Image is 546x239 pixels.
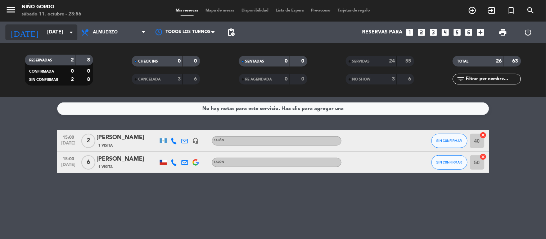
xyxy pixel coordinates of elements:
strong: 3 [392,77,395,82]
i: looks_3 [429,28,438,37]
i: cancel [480,132,487,139]
i: cancel [480,153,487,160]
span: TOTAL [457,60,468,63]
span: 2 [81,134,95,148]
span: Tarjetas de regalo [334,9,374,13]
span: SALÓN [214,161,225,164]
strong: 0 [71,69,74,74]
span: SIN CONFIRMAR [29,78,58,82]
strong: 3 [178,77,181,82]
span: Mapa de mesas [202,9,238,13]
i: filter_list [456,75,465,83]
i: headset_mic [193,138,199,144]
div: LOG OUT [516,22,541,43]
input: Filtrar por nombre... [465,75,521,83]
span: SIN CONFIRMAR [437,139,462,143]
span: pending_actions [227,28,235,37]
strong: 2 [71,77,74,82]
strong: 6 [194,77,199,82]
strong: 0 [285,59,288,64]
i: looks_4 [441,28,450,37]
strong: 24 [389,59,395,64]
i: search [527,6,535,15]
span: 15:00 [60,133,78,141]
span: print [499,28,507,37]
span: CHECK INS [138,60,158,63]
i: [DATE] [5,24,44,40]
span: NO SHOW [352,78,371,81]
strong: 55 [405,59,412,64]
i: turned_in_not [507,6,516,15]
strong: 0 [87,69,91,74]
img: google-logo.png [193,159,199,166]
strong: 0 [178,59,181,64]
span: RE AGENDADA [245,78,272,81]
div: [PERSON_NAME] [97,133,158,142]
i: power_settings_new [524,28,532,37]
span: 1 Visita [99,143,113,148]
span: CANCELADA [138,78,161,81]
span: CONFIRMADA [29,70,54,73]
div: [PERSON_NAME] [97,155,158,164]
span: Disponibilidad [238,9,272,13]
strong: 8 [87,58,91,63]
span: [DATE] [60,162,78,171]
i: looks_one [405,28,414,37]
strong: 0 [301,59,306,64]
i: looks_5 [452,28,462,37]
div: Niño Gordo [22,4,81,11]
span: [DATE] [60,141,78,149]
span: 15:00 [60,154,78,162]
strong: 0 [301,77,306,82]
i: looks_6 [464,28,474,37]
div: No hay notas para este servicio. Haz clic para agregar una [202,105,344,113]
span: Mis reservas [172,9,202,13]
strong: 26 [496,59,502,64]
i: add_box [476,28,486,37]
span: SENTADAS [245,60,265,63]
strong: 63 [513,59,520,64]
div: sábado 11. octubre - 23:56 [22,11,81,18]
i: exit_to_app [488,6,496,15]
span: RESERVADAS [29,59,52,62]
i: looks_two [417,28,426,37]
span: SERVIDAS [352,60,370,63]
span: 6 [81,155,95,170]
strong: 2 [71,58,74,63]
span: Almuerzo [93,30,118,35]
i: add_circle_outline [468,6,477,15]
span: Pre-acceso [307,9,334,13]
strong: 6 [408,77,412,82]
span: Lista de Espera [272,9,307,13]
span: 1 Visita [99,164,113,170]
span: SIN CONFIRMAR [437,160,462,164]
span: Reservas para [362,29,402,35]
strong: 8 [87,77,91,82]
i: arrow_drop_down [67,28,76,37]
strong: 0 [285,77,288,82]
i: menu [5,4,16,15]
span: SALÓN [214,139,225,142]
strong: 0 [194,59,199,64]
